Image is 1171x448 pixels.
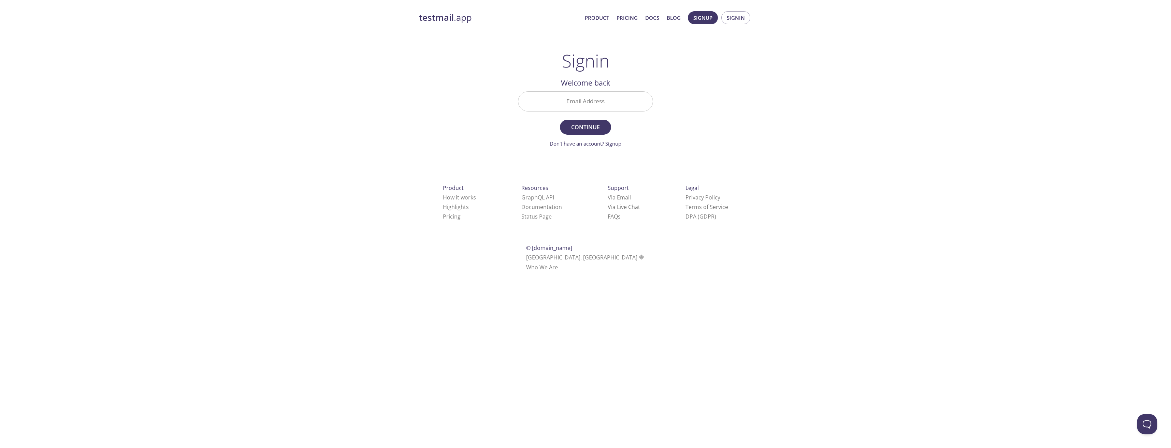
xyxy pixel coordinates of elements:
a: Don't have an account? Signup [550,140,621,147]
a: Who We Are [526,264,558,271]
span: Resources [521,184,548,192]
a: FAQ [608,213,621,220]
a: Docs [645,13,659,22]
span: Signup [693,13,712,22]
a: Highlights [443,203,469,211]
span: Continue [567,122,604,132]
a: DPA (GDPR) [685,213,716,220]
span: Signin [727,13,745,22]
a: testmail.app [419,12,579,24]
a: Terms of Service [685,203,728,211]
button: Continue [560,120,611,135]
a: Blog [667,13,681,22]
a: Pricing [617,13,638,22]
a: Documentation [521,203,562,211]
strong: testmail [419,12,454,24]
a: Privacy Policy [685,194,720,201]
a: Pricing [443,213,461,220]
span: Support [608,184,629,192]
h2: Welcome back [518,77,653,89]
button: Signup [688,11,718,24]
span: [GEOGRAPHIC_DATA], [GEOGRAPHIC_DATA] [526,254,645,261]
span: s [618,213,621,220]
span: Product [443,184,464,192]
a: Via Email [608,194,631,201]
span: Legal [685,184,699,192]
iframe: Help Scout Beacon - Open [1137,414,1157,434]
span: © [DOMAIN_NAME] [526,244,572,252]
a: GraphQL API [521,194,554,201]
a: How it works [443,194,476,201]
h1: Signin [562,50,609,71]
a: Status Page [521,213,552,220]
a: Via Live Chat [608,203,640,211]
a: Product [585,13,609,22]
button: Signin [721,11,750,24]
